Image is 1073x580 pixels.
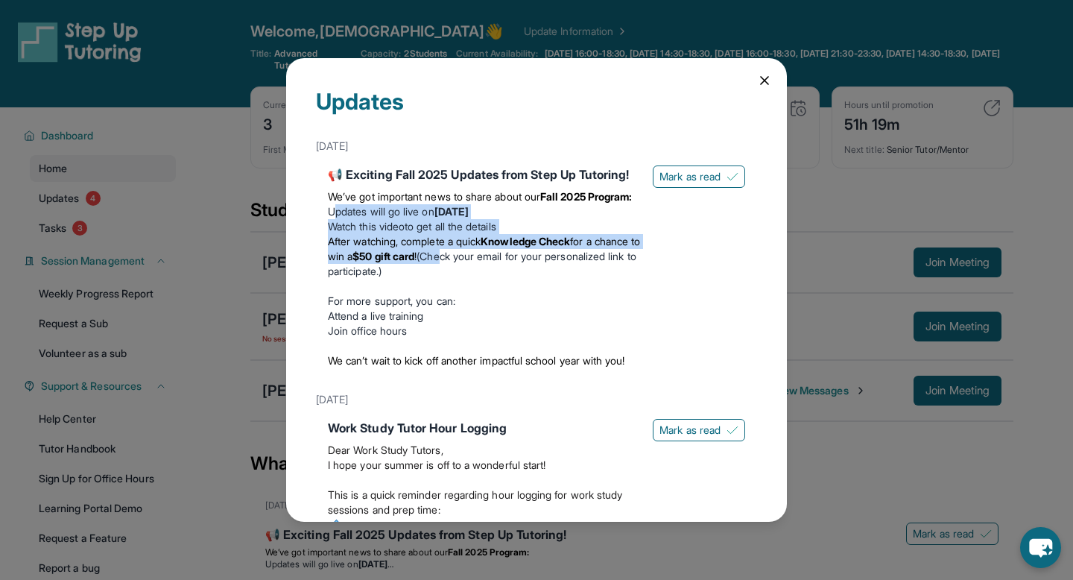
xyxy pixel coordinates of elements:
[328,458,545,471] span: I hope your summer is off to a wonderful start!
[659,423,721,438] span: Mark as read
[328,444,443,456] span: Dear Work Study Tutors,
[328,324,407,337] a: Join office hours
[659,169,721,184] span: Mark as read
[481,235,570,248] strong: Knowledge Check
[328,190,540,203] span: We’ve got important news to share about our
[540,190,632,203] strong: Fall 2025 Program:
[727,424,738,436] img: Mark as read
[352,250,414,262] strong: $50 gift card
[434,205,469,218] strong: [DATE]
[727,171,738,183] img: Mark as read
[653,419,745,441] button: Mark as read
[328,354,625,367] span: We can’t wait to kick off another impactful school year with you!
[328,294,641,309] p: For more support, you can:
[653,166,745,188] button: Mark as read
[328,419,641,437] div: Work Study Tutor Hour Logging
[328,234,641,279] li: (Check your email for your personalized link to participate.)
[328,219,641,234] li: to get all the details
[316,386,757,413] div: [DATE]
[328,235,481,248] span: After watching, complete a quick
[328,488,622,516] span: This is a quick reminder regarding hour logging for work study sessions and prep time:
[328,204,641,219] li: Updates will go live on
[316,133,757,160] div: [DATE]
[328,220,405,233] a: Watch this video
[1020,527,1061,568] button: chat-button
[316,88,757,133] div: Updates
[328,517,345,535] img: :small_blue_diamond:
[328,166,641,183] div: 📢 Exciting Fall 2025 Updates from Step Up Tutoring!
[414,250,417,262] span: !
[328,309,424,322] a: Attend a live training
